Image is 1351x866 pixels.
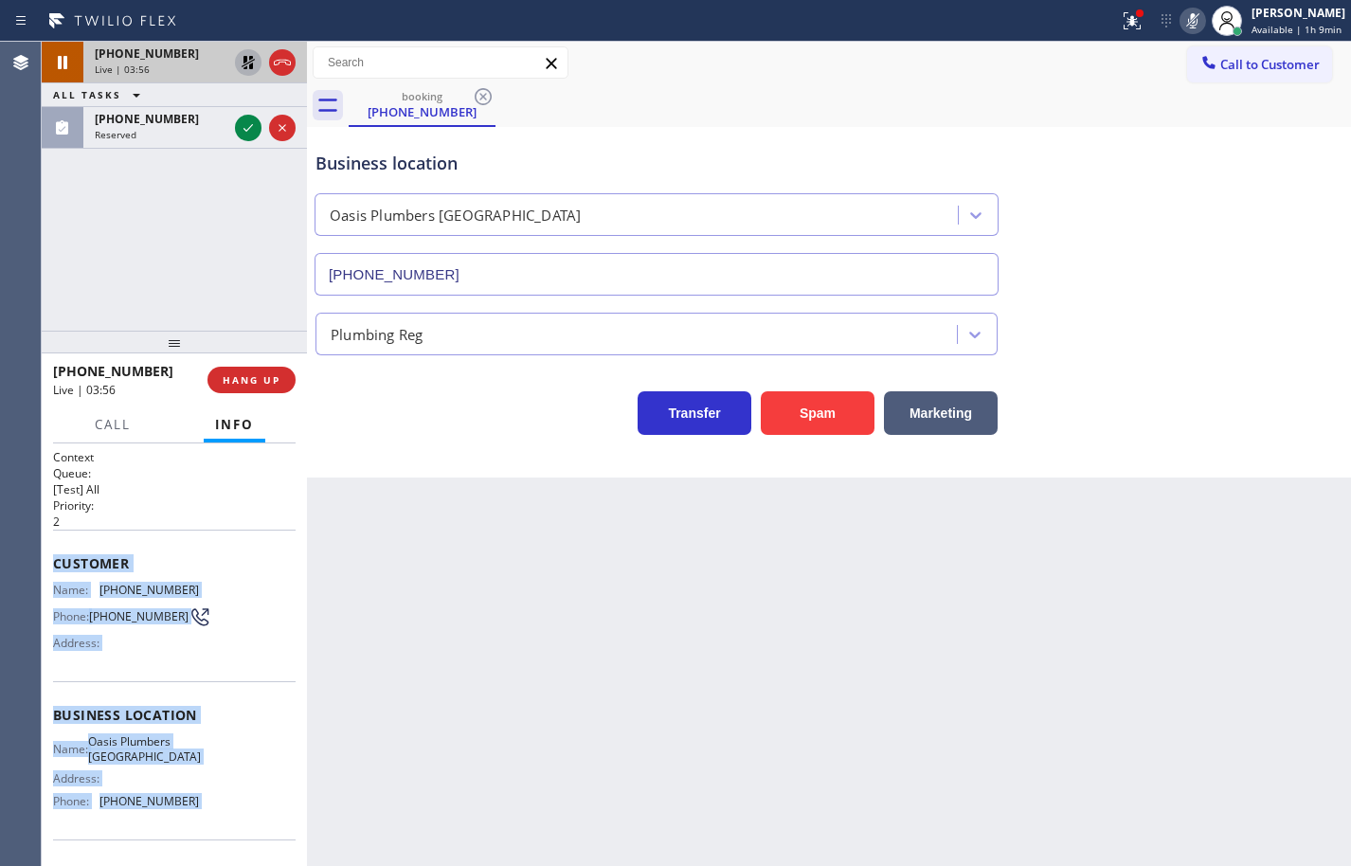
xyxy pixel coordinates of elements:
span: Oasis Plumbers [GEOGRAPHIC_DATA] [88,734,201,764]
div: Business location [315,151,998,176]
button: Call to Customer [1187,46,1332,82]
button: Spam [761,391,874,435]
span: Business location [53,706,296,724]
h2: Queue: [53,465,296,481]
div: Oasis Plumbers [GEOGRAPHIC_DATA] [330,205,581,226]
div: (949) 353-4427 [351,84,494,125]
span: [PHONE_NUMBER] [95,111,199,127]
span: Info [215,416,254,433]
span: Phone: [53,609,89,623]
span: Name: [53,742,88,756]
span: Customer [53,554,296,572]
span: Name: [53,583,99,597]
p: 2 [53,514,296,530]
span: Call to Customer [1220,56,1320,73]
button: Call [83,406,142,443]
span: Reserved [95,128,136,141]
div: booking [351,89,494,103]
input: Search [314,47,567,78]
button: Accept [235,115,261,141]
button: Transfer [638,391,751,435]
span: [PHONE_NUMBER] [95,45,199,62]
span: Live | 03:56 [95,63,150,76]
span: [PHONE_NUMBER] [99,583,199,597]
button: ALL TASKS [42,83,159,106]
span: HANG UP [223,373,280,387]
span: Phone: [53,794,99,808]
button: Info [204,406,265,443]
p: [Test] All [53,481,296,497]
button: Reject [269,115,296,141]
input: Phone Number [315,253,999,296]
button: Hang up [269,49,296,76]
span: [PHONE_NUMBER] [89,609,189,623]
span: [PHONE_NUMBER] [99,794,199,808]
span: Available | 1h 9min [1252,23,1342,36]
h2: Priority: [53,497,296,514]
button: Mute [1180,8,1206,34]
span: Address: [53,636,103,650]
button: Unhold Customer [235,49,261,76]
button: HANG UP [207,367,296,393]
span: Address: [53,771,103,785]
span: Call [95,416,131,433]
div: Plumbing Reg [331,323,423,345]
button: Marketing [884,391,998,435]
span: Live | 03:56 [53,382,116,398]
div: [PHONE_NUMBER] [351,103,494,120]
div: [PERSON_NAME] [1252,5,1345,21]
span: [PHONE_NUMBER] [53,362,173,380]
h1: Context [53,449,296,465]
span: ALL TASKS [53,88,121,101]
